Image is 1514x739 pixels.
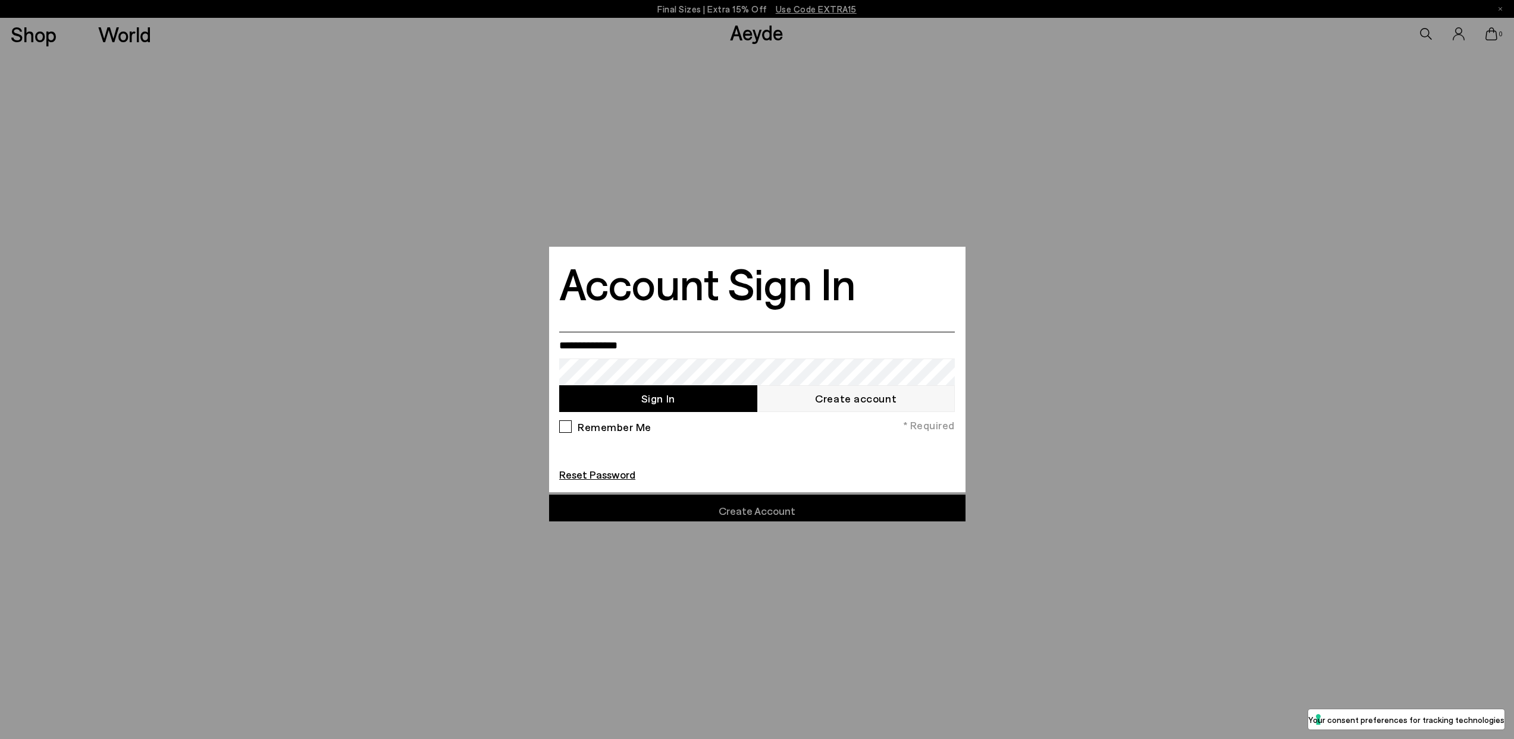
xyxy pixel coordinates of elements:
[1308,709,1504,729] button: Your consent preferences for tracking technologies
[903,418,955,433] span: * Required
[559,259,855,306] h2: Account Sign In
[559,385,757,412] button: Sign In
[559,468,635,481] a: Reset Password
[757,385,955,412] a: Create account
[1308,713,1504,726] label: Your consent preferences for tracking technologies
[574,420,651,432] label: Remember Me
